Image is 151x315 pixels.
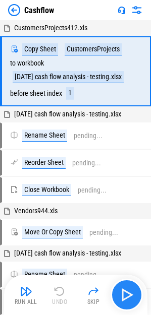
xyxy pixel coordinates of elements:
div: Copy Sheet [22,43,58,55]
div: Skip [87,299,100,305]
span: Vendors944.xls [14,207,58,215]
div: pending... [89,229,118,236]
span: [DATE] cash flow analysis - testing.xlsx [14,110,121,118]
div: Move Or Copy Sheet [22,226,83,238]
div: Run All [15,299,37,305]
button: Run All [10,283,42,307]
div: Reorder Sheet [22,157,66,169]
img: Skip [87,285,99,297]
div: 1 [66,87,74,99]
img: Back [8,4,20,16]
button: Skip [77,283,110,307]
img: Run All [20,285,32,297]
img: Main button [119,287,135,303]
div: [DATE] cash flow analysis - testing.xlsx [13,71,124,83]
div: Cashflow [24,6,54,15]
div: pending... [72,159,101,167]
div: before sheet index [10,90,62,97]
span: [DATE] cash flow analysis - testing.xlsx [14,249,121,257]
div: Rename Sheet [22,269,67,281]
div: CustomersProjects [65,43,122,55]
div: pending... [74,132,103,140]
div: to workbook [10,59,44,67]
div: Close Workbook [22,184,71,196]
img: Settings menu [131,4,143,16]
img: Support [118,6,126,14]
div: Rename Sheet [22,130,67,142]
div: pending... [78,186,107,194]
span: CustomersProjects412.xls [14,24,87,32]
div: pending... [74,271,103,279]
